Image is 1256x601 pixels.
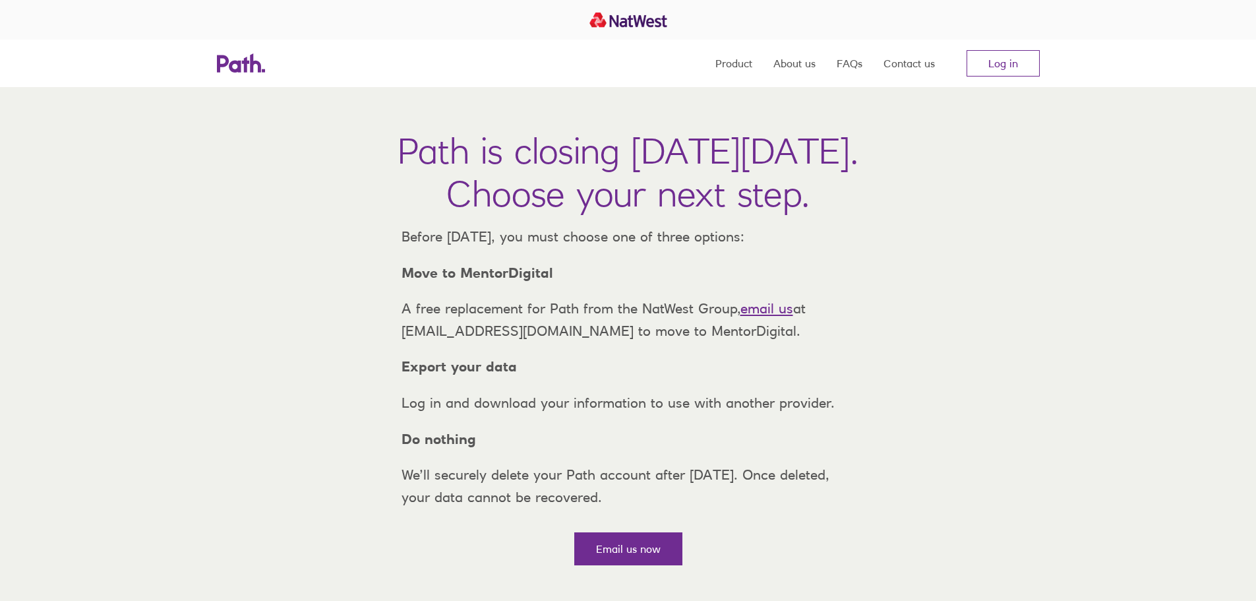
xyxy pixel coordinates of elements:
[715,40,752,87] a: Product
[398,129,858,215] h1: Path is closing [DATE][DATE]. Choose your next step.
[402,358,517,375] strong: Export your data
[391,392,866,414] p: Log in and download your information to use with another provider.
[391,298,866,342] p: A free replacement for Path from the NatWest Group, at [EMAIL_ADDRESS][DOMAIN_NAME] to move to Me...
[391,226,866,248] p: Before [DATE], you must choose one of three options:
[402,431,476,447] strong: Do nothing
[402,265,553,281] strong: Move to MentorDigital
[773,40,816,87] a: About us
[883,40,935,87] a: Contact us
[574,532,682,565] a: Email us now
[391,464,866,508] p: We’ll securely delete your Path account after [DATE]. Once deleted, your data cannot be recovered.
[967,50,1040,77] a: Log in
[740,300,793,317] a: email us
[837,40,862,87] a: FAQs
